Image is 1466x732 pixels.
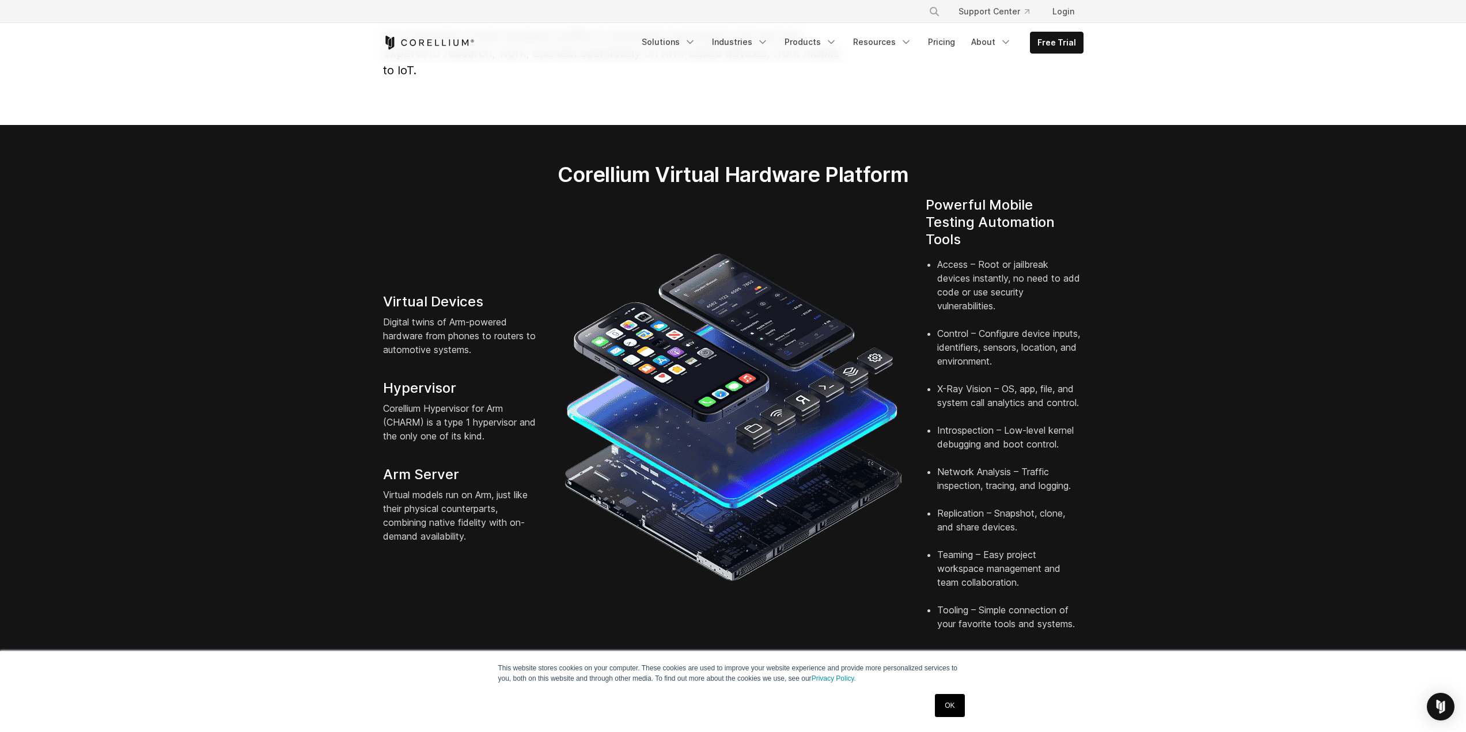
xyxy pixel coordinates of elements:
[935,694,964,717] a: OK
[921,32,962,52] a: Pricing
[937,423,1084,465] li: Introspection – Low-level kernel debugging and boot control.
[937,603,1084,631] li: Tooling – Simple connection of your favorite tools and systems.
[503,162,963,187] h2: Corellium Virtual Hardware Platform
[915,1,1084,22] div: Navigation Menu
[635,32,1084,54] div: Navigation Menu
[383,293,541,310] h4: Virtual Devices
[383,380,541,397] h4: Hypervisor
[937,382,1084,423] li: X-Ray Vision – OS, app, file, and system call analytics and control.
[1031,32,1083,53] a: Free Trial
[778,32,844,52] a: Products
[498,663,968,684] p: This website stores cookies on your computer. These cookies are used to improve your website expe...
[924,1,945,22] button: Search
[949,1,1039,22] a: Support Center
[846,32,919,52] a: Resources
[937,548,1084,603] li: Teaming – Easy project workspace management and team collaboration.
[937,257,1084,327] li: Access – Root or jailbreak devices instantly, no need to add code or use security vulnerabilities.
[705,32,775,52] a: Industries
[564,248,903,586] img: iPhone and Android virtual machine and testing tools
[964,32,1018,52] a: About
[937,465,1084,506] li: Network Analysis – Traffic inspection, tracing, and logging.
[635,32,703,52] a: Solutions
[383,466,541,483] h4: Arm Server
[383,36,475,50] a: Corellium Home
[812,674,856,682] a: Privacy Policy.
[1043,1,1084,22] a: Login
[937,506,1084,548] li: Replication – Snapshot, clone, and share devices.
[383,315,541,356] p: Digital twins of Arm-powered hardware from phones to routers to automotive systems.
[937,327,1084,382] li: Control – Configure device inputs, identifiers, sensors, location, and environment.
[383,401,541,443] p: Corellium Hypervisor for Arm (CHARM) is a type 1 hypervisor and the only one of its kind.
[383,488,541,543] p: Virtual models run on Arm, just like their physical counterparts, combining native fidelity with ...
[926,196,1084,248] h4: Powerful Mobile Testing Automation Tools
[1427,693,1454,720] div: Open Intercom Messenger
